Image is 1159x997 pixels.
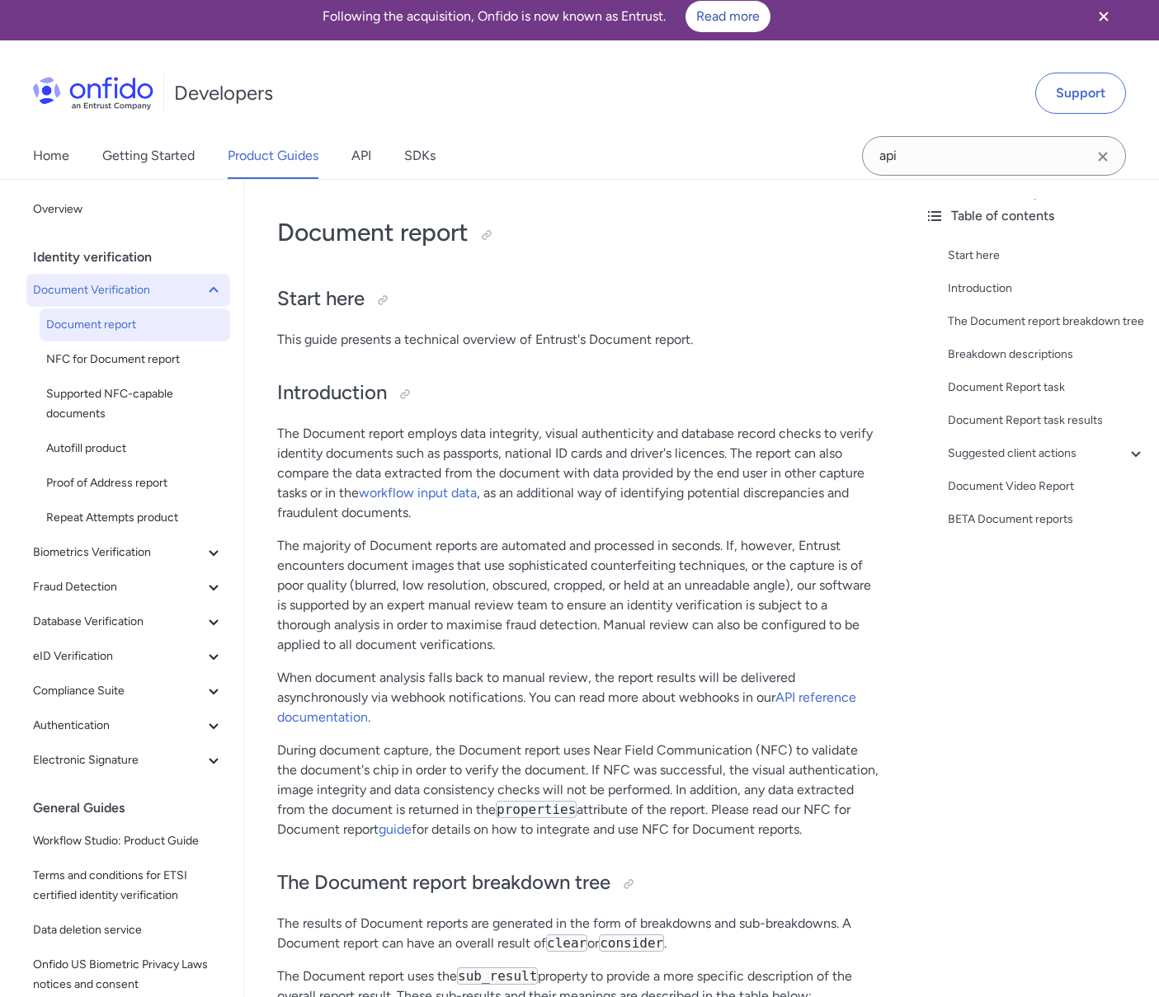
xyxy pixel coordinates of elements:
a: Breakdown descriptions [948,345,1146,364]
div: Identity verification [33,241,237,274]
a: Supported NFC-capable documents [40,378,230,430]
a: The Document report breakdown tree [948,312,1146,332]
code: clear [546,934,587,952]
a: Autofill product [40,432,230,465]
a: Workflow Studio: Product Guide [26,825,230,858]
h1: Document report [277,216,879,249]
button: Fraud Detection [26,571,230,604]
button: Biometrics Verification [26,536,230,569]
a: Data deletion service [26,914,230,947]
a: Support [1035,73,1126,114]
button: Document Verification [26,274,230,307]
span: Document report [46,315,224,335]
a: Repeat Attempts product [40,501,230,534]
a: Getting Started [102,133,195,179]
span: Terms and conditions for ETSI certified identity verification [33,866,224,905]
span: Supported NFC-capable documents [46,384,224,424]
button: Database Verification [26,605,230,638]
svg: Clear search field button [1093,147,1113,167]
a: Document Video Report [948,477,1146,496]
code: consider [599,934,664,952]
a: Overview [26,193,230,226]
button: Electronic Signature [26,744,230,777]
div: General Guides [33,792,237,825]
span: Fraud Detection [33,577,204,597]
span: Onfido US Biometric Privacy Laws notices and consent [33,955,224,995]
div: Table of contents [925,206,1146,226]
h2: Introduction [277,379,879,407]
h2: Start here [277,285,879,313]
a: Product Guides [228,133,318,179]
img: Onfido Logo [33,77,153,110]
p: This guide presents a technical overview of Entrust's Document report. [277,330,879,350]
a: Suggested client actions [948,444,1146,463]
a: Terms and conditions for ETSI certified identity verification [26,859,230,912]
h2: The Document report breakdown tree [277,869,879,897]
a: workflow input data [359,485,477,501]
span: NFC for Document report [46,350,224,369]
p: When document analysis falls back to manual review, the report results will be delivered asynchro... [277,668,879,727]
span: Autofill product [46,439,224,459]
svg: Close banner [1094,7,1114,26]
a: API [351,133,371,179]
div: Following the acquisition, Onfido is now known as Entrust. [20,1,1073,32]
button: eID Verification [26,640,230,673]
span: Workflow Studio: Product Guide [33,831,224,851]
span: Overview [33,200,224,219]
p: The Document report employs data integrity, visual authenticity and database record checks to ver... [277,424,879,523]
code: properties [496,801,577,818]
a: Read more [686,1,770,32]
span: Proof of Address report [46,473,224,493]
span: Data deletion service [33,920,224,940]
a: Start here [948,246,1146,266]
span: Biometrics Verification [33,543,204,562]
a: Home [33,133,69,179]
span: eID Verification [33,647,204,666]
a: API reference documentation [277,689,856,725]
input: Onfido search input field [862,136,1126,176]
span: Database Verification [33,612,204,632]
a: BETA Document reports [948,510,1146,529]
span: Authentication [33,716,204,736]
a: Document Report task results [948,411,1146,430]
p: During document capture, the Document report uses Near Field Communication (NFC) to validate the ... [277,741,879,839]
a: Proof of Address report [40,467,230,500]
span: Compliance Suite [33,681,204,701]
a: NFC for Document report [40,343,230,376]
button: Compliance Suite [26,675,230,708]
a: guide [379,821,412,837]
span: Document Verification [33,280,204,300]
span: Electronic Signature [33,750,204,770]
a: Document report [40,308,230,341]
h1: Developers [174,80,273,106]
button: Authentication [26,709,230,742]
a: SDKs [404,133,436,179]
p: The results of Document reports are generated in the form of breakdowns and sub-breakdowns. A Doc... [277,914,879,953]
a: Introduction [948,279,1146,299]
code: sub_result [457,967,538,985]
span: Repeat Attempts product [46,508,224,528]
a: Document Report task [948,378,1146,397]
p: The majority of Document reports are automated and processed in seconds. If, however, Entrust enc... [277,536,879,655]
